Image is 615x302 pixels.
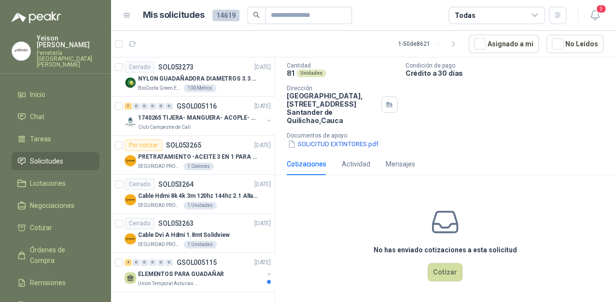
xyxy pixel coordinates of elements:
p: 1740265 TIJERA- MANGUERA- ACOPLE- SURTIDORES [138,113,258,123]
p: [DATE] [254,63,271,72]
span: Tareas [30,134,51,144]
div: Por cotizar [125,139,162,151]
a: Licitaciones [12,174,99,192]
span: 3 [596,4,606,14]
a: 7 0 0 0 0 0 GSOL005116[DATE] Company Logo1740265 TIJERA- MANGUERA- ACOPLE- SURTIDORESClub Campest... [125,100,273,131]
p: SOL053263 [158,220,194,227]
div: Unidades [296,69,326,77]
div: 0 [149,259,156,266]
h3: No has enviado cotizaciones a esta solicitud [374,245,517,255]
a: Por cotizarSOL053265[DATE] Company LogoPRETRATAMIENTO -ACEITE 3 EN 1 PARA ARMAMENTOSEGURIDAD PROV... [111,136,275,175]
div: 0 [141,259,148,266]
img: Logo peakr [12,12,61,23]
span: search [253,12,260,18]
div: Cerrado [125,178,154,190]
p: [GEOGRAPHIC_DATA], [STREET_ADDRESS] Santander de Quilichao , Cauca [287,92,377,124]
div: 0 [141,103,148,110]
span: Chat [30,111,44,122]
p: SEGURIDAD PROVISER LTDA [138,241,182,248]
div: Cotizaciones [287,159,326,169]
p: Crédito a 30 días [405,69,611,77]
p: SEGURIDAD PROVISER LTDA [138,163,182,170]
p: Yeison [PERSON_NAME] [37,35,99,48]
div: 0 [166,103,173,110]
a: CerradoSOL053273[DATE] Company LogoNYLON GUADAÑADORA DIAMETROS 3.3 mmBioCosta Green Energy S.A.S1... [111,57,275,96]
div: 0 [157,103,165,110]
div: 0 [166,259,173,266]
p: NYLON GUADAÑADORA DIAMETROS 3.3 mm [138,74,258,83]
p: SOL053273 [158,64,194,70]
p: [DATE] [254,141,271,150]
p: SOL053265 [166,142,201,149]
p: Cable Hdmi 8k 4k 3m 120hz 144hz 2.1 Alta Velocidad [138,192,258,201]
button: Cotizar [428,263,462,281]
a: Tareas [12,130,99,148]
p: Condición de pago [405,62,611,69]
p: SOL053264 [158,181,194,188]
h1: Mis solicitudes [143,8,205,22]
div: 0 [133,103,140,110]
div: Cerrado [125,61,154,73]
div: Cerrado [125,218,154,229]
p: BioCosta Green Energy S.A.S [138,84,182,92]
p: GSOL005115 [177,259,217,266]
img: Company Logo [125,116,136,127]
span: Negociaciones [30,200,74,211]
div: 100 Metros [183,84,216,92]
a: 4 0 0 0 0 0 GSOL005115[DATE] ELEMENTOS PARA GUADAÑARUnion Temporal Asturias Hogares Felices [125,257,273,288]
p: Club Campestre de Cali [138,124,191,131]
p: SEGURIDAD PROVISER LTDA [138,202,182,209]
a: Cotizar [12,219,99,237]
p: Cantidad [287,62,398,69]
p: [DATE] [254,102,271,111]
img: Company Logo [125,233,136,245]
p: Cable Dvi A Hdmi 1.8mt Solidview [138,231,230,240]
span: 14619 [212,10,239,21]
a: Remisiones [12,274,99,292]
img: Company Logo [125,194,136,206]
a: CerradoSOL053263[DATE] Company LogoCable Dvi A Hdmi 1.8mt SolidviewSEGURIDAD PROVISER LTDA1 Unidades [111,214,275,253]
span: Remisiones [30,277,66,288]
div: Todas [455,10,475,21]
p: [DATE] [254,258,271,267]
p: 81 [287,69,294,77]
div: Actividad [342,159,370,169]
a: Solicitudes [12,152,99,170]
div: 1 Unidades [183,202,217,209]
div: 1 Galones [183,163,214,170]
p: GSOL005116 [177,103,217,110]
span: Licitaciones [30,178,66,189]
div: Mensajes [386,159,415,169]
p: Ferretería [GEOGRAPHIC_DATA][PERSON_NAME] [37,50,99,68]
div: 4 [125,259,132,266]
a: CerradoSOL053264[DATE] Company LogoCable Hdmi 8k 4k 3m 120hz 144hz 2.1 Alta VelocidadSEGURIDAD PR... [111,175,275,214]
div: 7 [125,103,132,110]
button: SOLICITUD EXTINTORES.pdf [287,139,379,149]
span: Inicio [30,89,45,100]
div: 1 - 50 de 8621 [398,36,461,52]
button: Asignado a mi [469,35,539,53]
button: 3 [586,7,603,24]
p: ELEMENTOS PARA GUADAÑAR [138,270,224,279]
img: Company Logo [125,155,136,166]
p: Documentos de apoyo [287,132,611,139]
a: Negociaciones [12,196,99,215]
p: [DATE] [254,180,271,189]
div: 1 Unidades [183,241,217,248]
a: Inicio [12,85,99,104]
span: Órdenes de Compra [30,245,90,266]
button: No Leídos [546,35,603,53]
span: Solicitudes [30,156,63,166]
p: Dirección [287,85,377,92]
div: 0 [157,259,165,266]
span: Cotizar [30,222,52,233]
p: Union Temporal Asturias Hogares Felices [138,280,199,288]
p: PRETRATAMIENTO -ACEITE 3 EN 1 PARA ARMAMENTO [138,152,258,162]
img: Company Logo [125,77,136,88]
p: [DATE] [254,219,271,228]
div: 0 [133,259,140,266]
a: Chat [12,108,99,126]
div: 0 [149,103,156,110]
img: Company Logo [12,42,30,60]
a: Órdenes de Compra [12,241,99,270]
